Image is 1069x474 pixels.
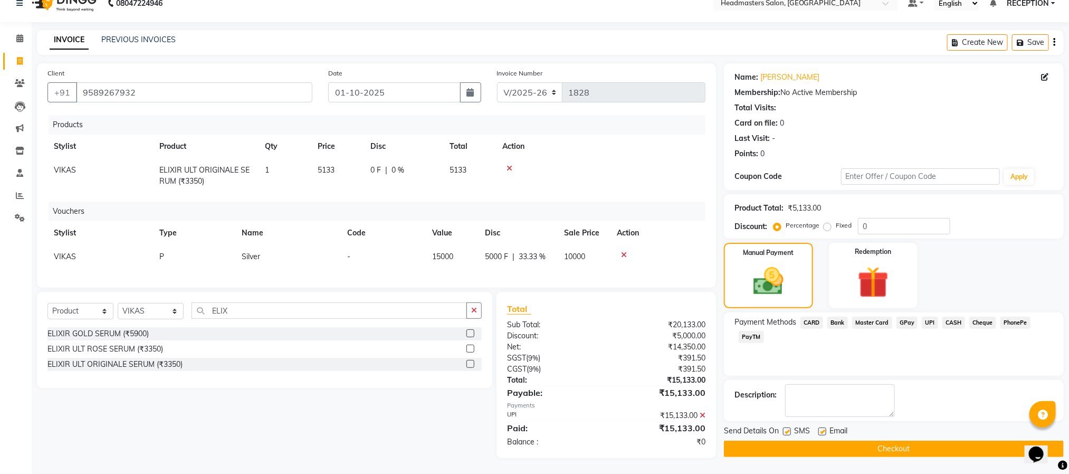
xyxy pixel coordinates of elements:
[507,304,531,315] span: Total
[734,171,841,182] div: Coupon Code
[512,251,514,262] span: |
[744,264,793,299] img: _cash.svg
[606,319,713,330] div: ₹20,133.00
[347,252,350,261] span: -
[786,221,819,230] label: Percentage
[479,221,558,245] th: Disc
[852,317,892,329] span: Master Card
[364,135,443,158] th: Disc
[54,252,76,261] span: VIKAS
[47,135,153,158] th: Stylist
[485,251,508,262] span: 5000 F
[47,82,77,102] button: +91
[969,317,996,329] span: Cheque
[47,328,149,339] div: ELIXIR GOLD SERUM (₹5900)
[734,87,780,98] div: Membership:
[1012,34,1049,51] button: Save
[896,317,918,329] span: GPay
[734,72,758,83] div: Name:
[328,69,342,78] label: Date
[496,135,705,158] th: Action
[392,165,404,176] span: 0 %
[153,135,259,158] th: Product
[265,165,269,175] span: 1
[1004,169,1034,185] button: Apply
[499,437,606,448] div: Balance :
[827,317,848,329] span: Bank
[724,441,1064,457] button: Checkout
[606,330,713,342] div: ₹5,000.00
[192,302,467,319] input: Search or Scan
[311,135,364,158] th: Price
[159,165,250,186] span: ELIXIR ULT ORIGINALE SERUM (₹3350)
[529,365,539,373] span: 9%
[606,422,713,434] div: ₹15,133.00
[235,221,341,245] th: Name
[947,34,1008,51] button: Create New
[49,202,713,221] div: Vouchers
[507,353,526,363] span: SGST
[318,165,335,175] span: 5133
[848,263,899,302] img: _gift.svg
[499,422,606,434] div: Paid:
[606,437,713,448] div: ₹0
[101,35,176,44] a: PREVIOUS INVOICES
[734,203,784,214] div: Product Total:
[499,319,606,330] div: Sub Total:
[242,252,260,261] span: Silver
[507,401,705,410] div: Payments
[558,221,610,245] th: Sale Price
[259,135,311,158] th: Qty
[734,133,770,144] div: Last Visit:
[610,221,705,245] th: Action
[734,102,776,113] div: Total Visits:
[734,317,796,328] span: Payment Methods
[564,252,585,261] span: 10000
[724,425,779,439] span: Send Details On
[499,353,606,364] div: ( )
[606,386,713,399] div: ₹15,133.00
[507,364,527,374] span: CGST
[153,245,235,269] td: P
[760,72,819,83] a: [PERSON_NAME]
[734,148,758,159] div: Points:
[47,69,64,78] label: Client
[942,317,965,329] span: CASH
[426,221,479,245] th: Value
[499,330,606,342] div: Discount:
[836,221,852,230] label: Fixed
[385,165,387,176] span: |
[49,115,713,135] div: Products
[841,168,1000,185] input: Enter Offer / Coupon Code
[606,364,713,375] div: ₹391.50
[794,425,810,439] span: SMS
[739,331,764,343] span: PayTM
[606,353,713,364] div: ₹391.50
[47,344,163,355] div: ELIXIR ULT ROSE SERUM (₹3350)
[499,342,606,353] div: Net:
[734,118,778,129] div: Card on file:
[341,221,426,245] th: Code
[734,221,767,232] div: Discount:
[829,425,847,439] span: Email
[50,31,89,50] a: INVOICE
[788,203,821,214] div: ₹5,133.00
[606,342,713,353] div: ₹14,350.00
[772,133,775,144] div: -
[47,221,153,245] th: Stylist
[499,364,606,375] div: ( )
[743,248,794,258] label: Manual Payment
[153,221,235,245] th: Type
[606,375,713,386] div: ₹15,133.00
[734,87,1053,98] div: No Active Membership
[499,375,606,386] div: Total:
[528,354,538,362] span: 9%
[76,82,312,102] input: Search by Name/Mobile/Email/Code
[1000,317,1030,329] span: PhonePe
[519,251,546,262] span: 33.33 %
[443,135,496,158] th: Total
[499,410,606,421] div: UPI
[450,165,466,175] span: 5133
[47,359,183,370] div: ELIXIR ULT ORIGINALE SERUM (₹3350)
[370,165,381,176] span: 0 F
